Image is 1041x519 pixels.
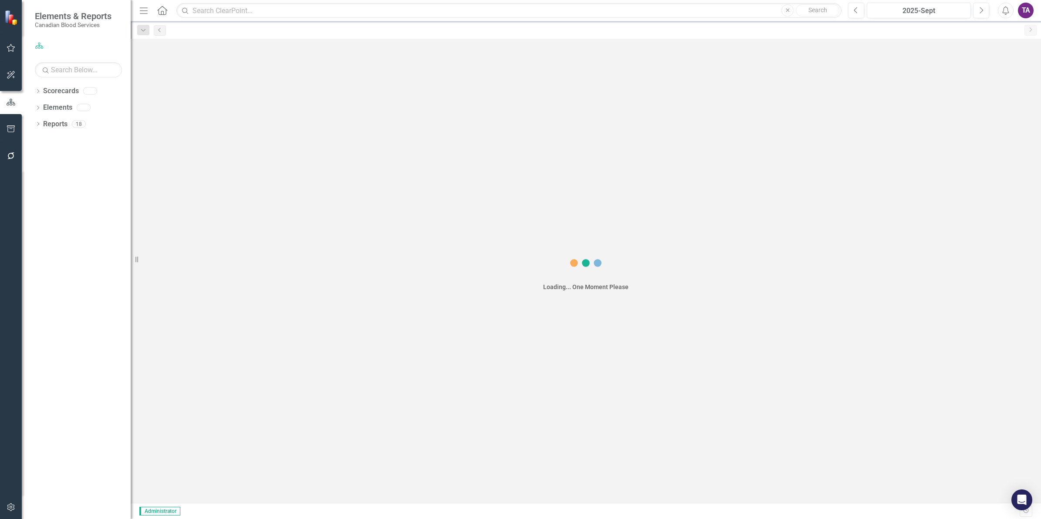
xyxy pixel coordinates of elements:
button: 2025-Sept [867,3,971,18]
a: Elements [43,103,72,113]
input: Search ClearPoint... [176,3,842,18]
div: Loading... One Moment Please [543,283,629,291]
div: Open Intercom Messenger [1011,489,1032,510]
button: TA [1018,3,1034,18]
a: Reports [43,119,68,129]
span: Administrator [139,507,180,516]
div: 18 [72,120,86,128]
span: Search [808,7,827,13]
button: Search [796,4,839,17]
input: Search Below... [35,62,122,78]
span: Elements & Reports [35,11,112,21]
img: ClearPoint Strategy [4,10,20,25]
a: Scorecards [43,86,79,96]
div: 2025-Sept [870,6,968,16]
small: Canadian Blood Services [35,21,112,28]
